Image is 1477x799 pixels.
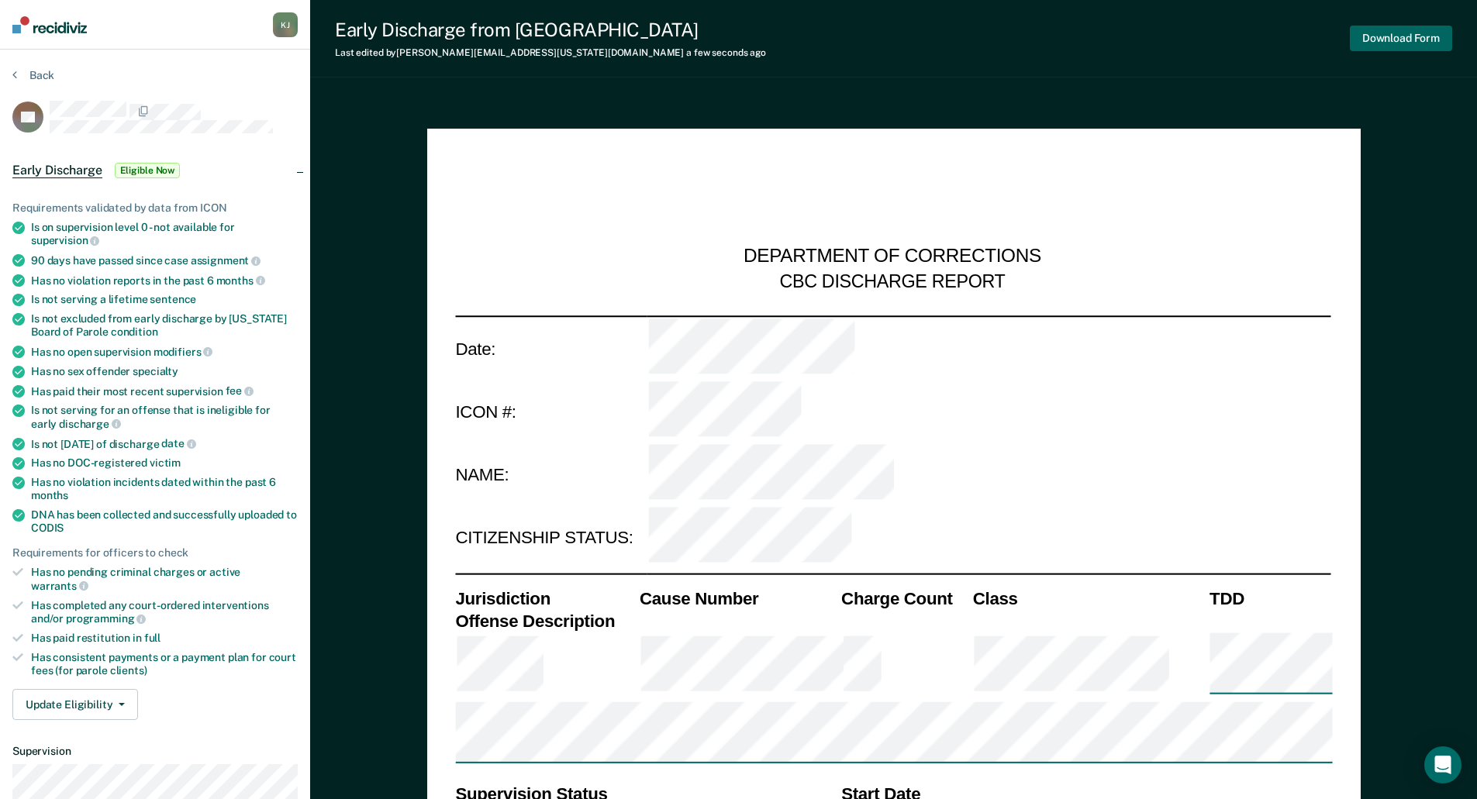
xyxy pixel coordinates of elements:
span: CODIS [31,522,64,534]
div: Has no DOC-registered [31,456,298,470]
div: Has no sex offender [31,365,298,378]
span: months [31,489,68,501]
th: Cause Number [637,587,839,609]
span: fee [226,384,254,397]
div: Requirements for officers to check [12,546,298,560]
div: Has no pending criminal charges or active [31,566,298,592]
span: assignment [191,254,261,267]
span: victim [150,456,181,469]
span: modifiers [154,346,213,358]
div: Has no violation reports in the past 6 [31,274,298,288]
div: 90 days have passed since case [31,253,298,267]
img: Recidiviz [12,16,87,33]
span: condition [111,325,158,338]
td: CITIZENSHIP STATUS: [454,507,647,570]
div: Has no violation incidents dated within the past 6 [31,476,298,502]
div: Is not serving a lifetime [31,293,298,306]
span: months [216,274,265,287]
span: a few seconds ago [686,47,766,58]
div: Has paid their most recent supervision [31,384,298,398]
div: Early Discharge from [GEOGRAPHIC_DATA] [335,19,766,41]
div: K J [273,12,298,37]
div: Is on supervision level 0 - not available for [31,221,298,247]
span: date [161,437,195,449]
span: Early Discharge [12,163,102,178]
span: Eligible Now [115,163,181,178]
span: discharge [59,418,121,430]
div: Has completed any court-ordered interventions and/or [31,599,298,625]
span: specialty [133,365,178,377]
div: Is not serving for an offense that is ineligible for early [31,404,298,430]
th: TDD [1208,587,1330,609]
div: Requirements validated by data from ICON [12,201,298,215]
div: Has consistent payments or a payment plan for court fees (for parole [31,651,298,677]
div: Is not [DATE] of discharge [31,437,298,451]
th: Jurisdiction [454,587,638,609]
th: Offense Description [454,609,638,632]
td: ICON #: [454,380,647,443]
button: Update Eligibility [12,689,138,720]
td: Date: [454,315,647,380]
span: programming [66,612,146,625]
div: CBC DISCHARGE REPORT [779,270,1005,293]
div: Has paid restitution in [31,632,298,645]
th: Class [971,587,1207,609]
span: full [144,632,160,644]
div: DEPARTMENT OF CORRECTIONS [744,245,1041,270]
div: Has no open supervision [31,345,298,359]
span: clients) [110,664,147,677]
span: supervision [31,234,99,246]
div: Is not excluded from early discharge by [US_STATE] Board of Parole [31,312,298,339]
div: DNA has been collected and successfully uploaded to [31,508,298,535]
span: sentence [150,293,196,305]
div: Last edited by [PERSON_NAME][EMAIL_ADDRESS][US_STATE][DOMAIN_NAME] [335,47,766,58]
button: Download Form [1350,26,1452,51]
button: Back [12,68,54,82]
span: warrants [31,580,88,592]
td: NAME: [454,443,647,507]
dt: Supervision [12,745,298,758]
div: Open Intercom Messenger [1424,746,1461,784]
button: KJ [273,12,298,37]
th: Charge Count [840,587,971,609]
